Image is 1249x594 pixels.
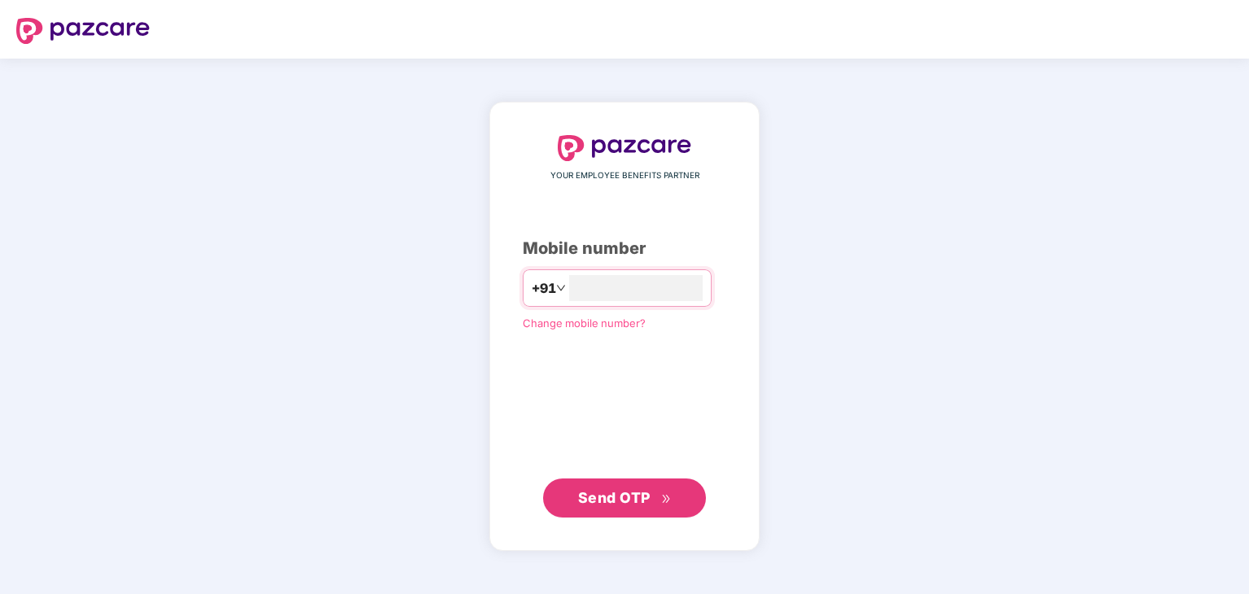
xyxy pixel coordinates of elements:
[523,236,726,261] div: Mobile number
[16,18,150,44] img: logo
[543,478,706,518] button: Send OTPdouble-right
[558,135,691,161] img: logo
[550,169,699,182] span: YOUR EMPLOYEE BENEFITS PARTNER
[556,283,566,293] span: down
[661,494,672,504] span: double-right
[578,489,651,506] span: Send OTP
[532,278,556,299] span: +91
[523,317,646,330] a: Change mobile number?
